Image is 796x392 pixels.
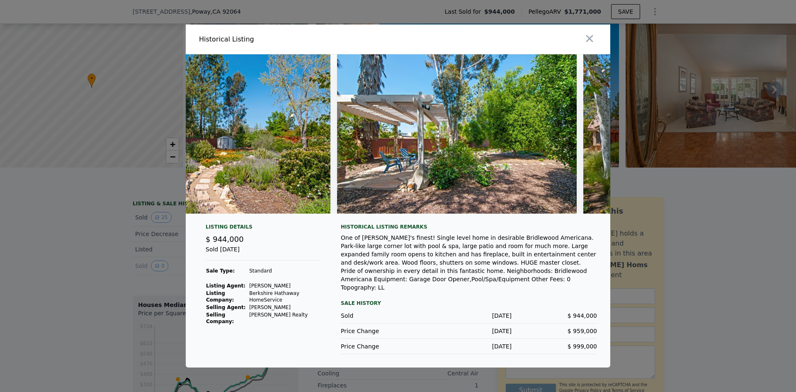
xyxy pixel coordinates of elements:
span: $ 999,000 [568,343,597,350]
img: Property Img [337,54,577,214]
div: [DATE] [426,312,512,320]
td: [PERSON_NAME] [249,282,321,290]
div: Historical Listing [199,34,395,44]
td: Berkshire Hathaway HomeService [249,290,321,304]
div: One of [PERSON_NAME]'s finest! Single level home in desirable Bridlewood Americana. Park-like lar... [341,234,597,292]
img: Property Img [91,54,330,214]
strong: Listing Agent: [206,283,245,289]
div: Sale History [341,298,597,308]
strong: Listing Company: [206,290,234,303]
td: [PERSON_NAME] [249,304,321,311]
span: $ 959,000 [568,328,597,334]
strong: Selling Agent: [206,304,246,310]
div: Sold [341,312,426,320]
div: Price Change [341,342,426,351]
strong: Sale Type: [206,268,235,274]
div: Listing Details [206,224,321,234]
div: Sold [DATE] [206,245,321,261]
div: [DATE] [426,327,512,335]
span: $ 944,000 [206,235,244,243]
div: Price Change [341,327,426,335]
span: $ 944,000 [568,312,597,319]
div: Historical Listing remarks [341,224,597,230]
div: [DATE] [426,342,512,351]
td: Standard [249,267,321,275]
strong: Selling Company: [206,312,234,324]
td: [PERSON_NAME] Realty [249,311,321,325]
